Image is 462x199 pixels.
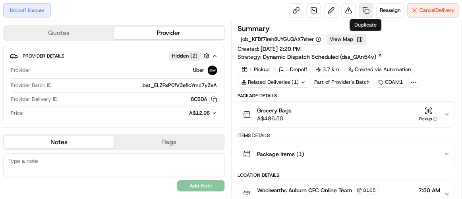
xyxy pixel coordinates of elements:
button: Notes [4,136,114,149]
button: Hidden (2) [168,51,212,61]
button: Provider DetailsHidden (2) [10,49,218,62]
span: Provider Batch ID [11,82,52,89]
div: Duplicate [350,19,382,31]
span: Dynamic Dispatch Scheduled (dss_QAn54v) [263,53,377,61]
span: A$486.50 [257,114,292,122]
span: Cancel Delivery [420,7,455,14]
h3: Summary [238,25,270,32]
div: Package Details [238,93,456,99]
button: Reassign [377,3,404,17]
span: Uber [193,67,205,74]
div: Location Details [238,172,456,178]
button: View Map [327,34,367,45]
div: CDAM1 [375,77,407,88]
span: Package Items ( 1 ) [257,150,304,158]
button: Grocery BagsA$486.50Pickup [238,102,455,127]
span: 7:50 AM [419,186,441,194]
div: Pickup [417,116,441,122]
div: 1 Dropoff [275,64,311,75]
div: Strategy: [238,53,383,61]
a: Dynamic Dispatch Scheduled (dss_QAn54v) [263,53,383,61]
button: CancelDelivery [408,3,459,17]
span: bat_ELZRsP0fV3eflcYmc7yZeA [143,82,217,89]
button: Quotes [4,27,114,39]
button: job_KFBf7ireh8UYGUQAX7sher [242,36,321,43]
button: Pickup [417,107,441,122]
button: Package Items (1) [238,141,455,167]
div: Related Deliveries (1) [238,77,309,88]
span: Hidden ( 2 ) [172,52,197,60]
span: [DATE] 2:20 PM [261,45,301,52]
span: Woolworths Auburn CFC Online Team [257,186,353,194]
span: Provider Delivery ID [11,96,58,103]
button: Provider [114,27,224,39]
span: Created: [238,45,301,53]
div: 3.7 km [313,64,343,75]
div: Items Details [238,132,456,139]
span: 8165 [363,187,376,193]
button: Flags [114,136,224,149]
button: A$12.98 [147,110,217,117]
button: 8CBDA [191,96,217,103]
span: Provider [11,67,30,74]
span: Reassign [380,7,401,14]
img: uber-new-logo.jpeg [208,66,217,75]
span: Grocery Bags [257,106,292,114]
span: A$12.98 [189,110,210,116]
span: Provider Details [23,53,64,59]
div: 1 Pickup [238,64,274,75]
a: Created via Automation [345,64,415,75]
span: Price [11,110,23,117]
